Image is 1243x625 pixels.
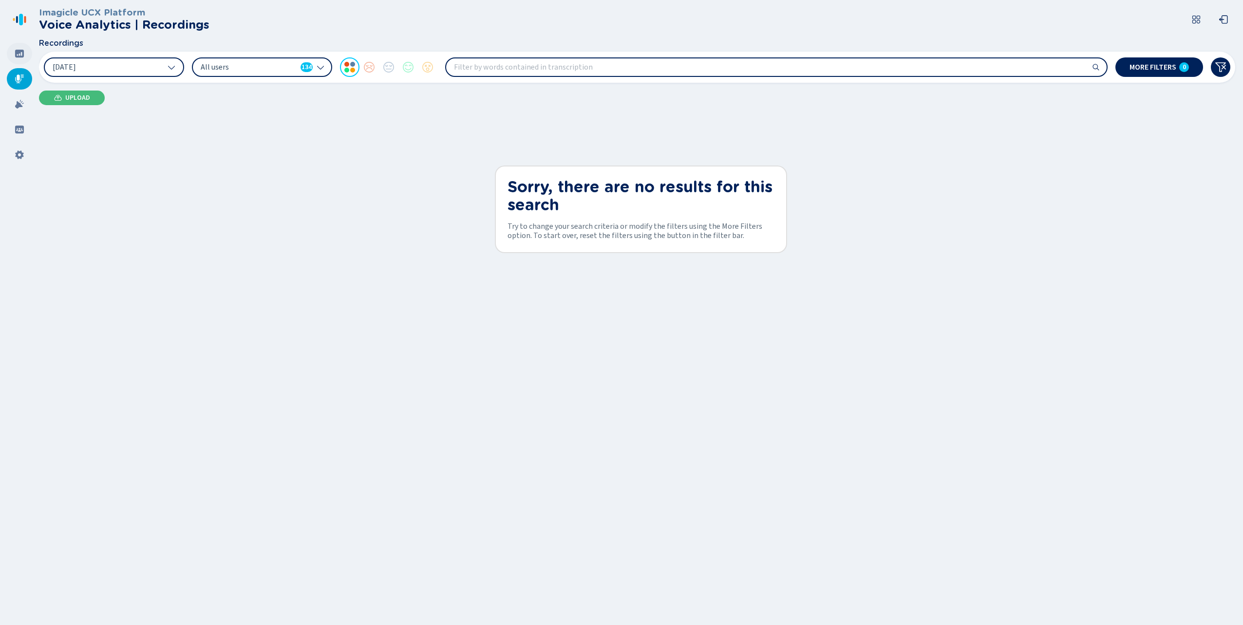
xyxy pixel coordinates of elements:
button: Upload [39,91,105,105]
button: More filters0 [1115,57,1203,77]
svg: search [1092,63,1100,71]
div: Settings [7,144,32,165]
span: All users [201,62,297,73]
span: Try to change your search criteria or modify the filters using the More Filters option. To start ... [508,222,774,240]
span: 134 [301,62,312,72]
svg: groups-filled [15,125,24,134]
span: Recordings [39,39,83,48]
div: Dashboard [7,43,32,64]
svg: chevron-down [168,63,175,71]
div: Recordings [7,68,32,90]
button: Clear filters [1211,57,1230,77]
svg: dashboard-filled [15,49,24,58]
svg: cloud-upload [54,94,62,102]
input: Filter by words contained in transcription [446,58,1107,76]
div: Groups [7,119,32,140]
h1: Sorry, there are no results for this search [508,178,774,214]
button: [DATE] [44,57,184,77]
svg: box-arrow-left [1219,15,1228,24]
h3: Imagicle UCX Platform [39,7,209,18]
span: More filters [1130,63,1176,71]
div: Alarms [7,93,32,115]
h2: Voice Analytics | Recordings [39,18,209,32]
span: 0 [1183,63,1186,71]
svg: funnel-disabled [1215,61,1226,73]
span: Upload [65,94,90,102]
span: [DATE] [53,63,76,71]
svg: chevron-down [317,63,324,71]
svg: alarm-filled [15,99,24,109]
svg: mic-fill [15,74,24,84]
